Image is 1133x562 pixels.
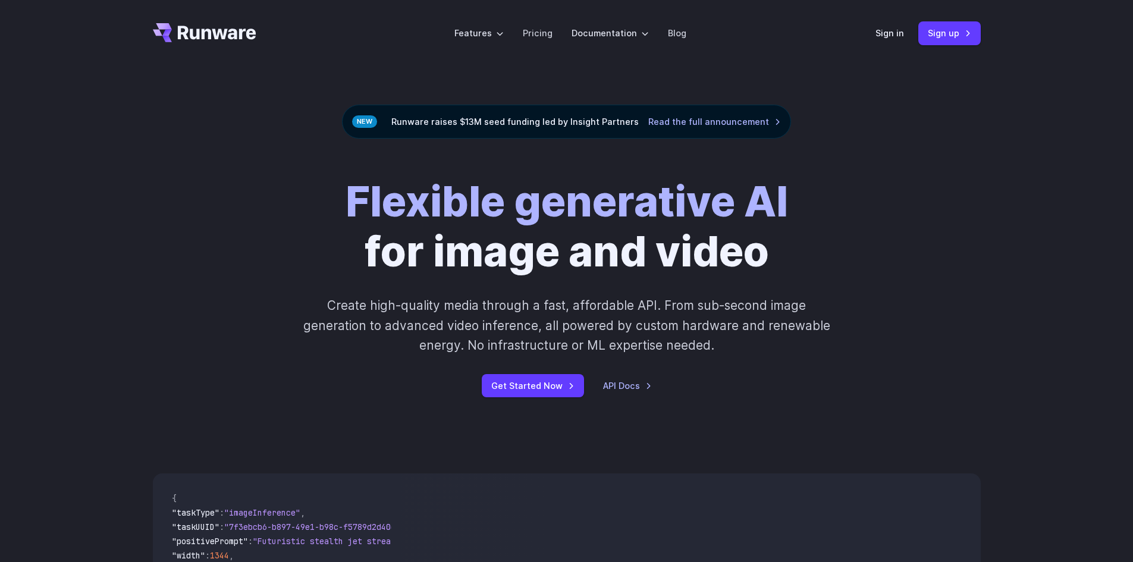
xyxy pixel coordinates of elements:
span: "positivePrompt" [172,536,248,547]
a: Sign up [918,21,981,45]
span: "7f3ebcb6-b897-49e1-b98c-f5789d2d40d7" [224,522,405,532]
a: Blog [668,26,686,40]
div: Runware raises $13M seed funding led by Insight Partners [342,105,791,139]
span: , [229,550,234,561]
a: Sign in [875,26,904,40]
h1: for image and video [346,177,788,277]
a: Pricing [523,26,553,40]
span: "Futuristic stealth jet streaking through a neon-lit cityscape with glowing purple exhaust" [253,536,686,547]
a: Get Started Now [482,374,584,397]
a: Read the full announcement [648,115,781,128]
a: Go to / [153,23,256,42]
label: Features [454,26,504,40]
span: : [219,522,224,532]
label: Documentation [572,26,649,40]
strong: Flexible generative AI [346,176,788,227]
span: : [205,550,210,561]
span: : [248,536,253,547]
a: API Docs [603,379,652,393]
span: "width" [172,550,205,561]
span: "taskType" [172,507,219,518]
p: Create high-quality media through a fast, affordable API. From sub-second image generation to adv... [302,296,831,355]
span: "taskUUID" [172,522,219,532]
span: "imageInference" [224,507,300,518]
span: : [219,507,224,518]
span: { [172,493,177,504]
span: , [300,507,305,518]
span: 1344 [210,550,229,561]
